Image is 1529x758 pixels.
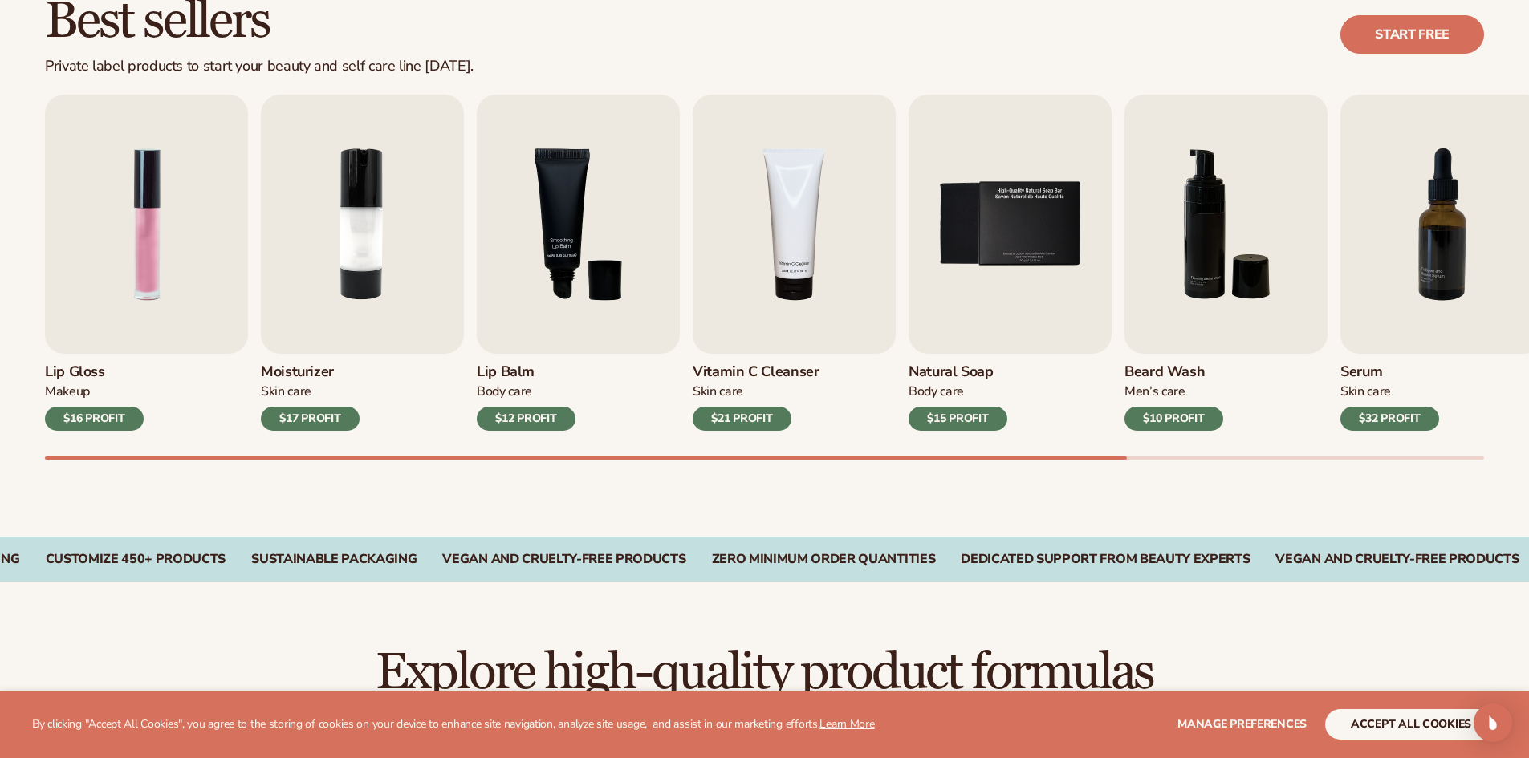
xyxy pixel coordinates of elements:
h3: Lip Gloss [45,363,144,381]
h3: Lip Balm [477,363,575,381]
a: Learn More [819,716,874,732]
div: CUSTOMIZE 450+ PRODUCTS [46,552,226,567]
div: $21 PROFIT [693,407,791,431]
div: $15 PROFIT [909,407,1007,431]
div: $12 PROFIT [477,407,575,431]
div: $17 PROFIT [261,407,360,431]
button: Manage preferences [1177,709,1307,740]
div: Body Care [909,383,1007,400]
div: Makeup [45,383,144,400]
h3: Moisturizer [261,363,360,381]
div: Open Intercom Messenger [1474,703,1512,742]
div: Men’s Care [1124,383,1223,400]
div: Vegan and Cruelty-Free Products [1275,552,1519,567]
div: Private label products to start your beauty and self care line [DATE]. [45,58,474,75]
a: Start free [1340,15,1484,54]
a: 2 / 9 [261,95,464,431]
div: $10 PROFIT [1124,407,1223,431]
h3: Serum [1340,363,1439,381]
button: accept all cookies [1325,709,1497,740]
div: Skin Care [261,383,360,400]
div: VEGAN AND CRUELTY-FREE PRODUCTS [442,552,685,567]
div: SUSTAINABLE PACKAGING [251,552,417,567]
span: Manage preferences [1177,716,1307,732]
a: 6 / 9 [1124,95,1328,431]
div: $32 PROFIT [1340,407,1439,431]
a: 3 / 9 [477,95,680,431]
h3: Beard Wash [1124,363,1223,381]
div: ZERO MINIMUM ORDER QUANTITIES [712,552,936,567]
div: Skin Care [693,383,819,400]
div: Body Care [477,383,575,400]
div: DEDICATED SUPPORT FROM BEAUTY EXPERTS [961,552,1250,567]
a: 1 / 9 [45,95,248,431]
p: By clicking "Accept All Cookies", you agree to the storing of cookies on your device to enhance s... [32,718,875,732]
div: Skin Care [1340,383,1439,400]
h3: Natural Soap [909,363,1007,381]
h2: Explore high-quality product formulas [45,646,1484,699]
a: 4 / 9 [693,95,896,431]
a: 5 / 9 [909,95,1112,431]
div: $16 PROFIT [45,407,144,431]
h3: Vitamin C Cleanser [693,363,819,381]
